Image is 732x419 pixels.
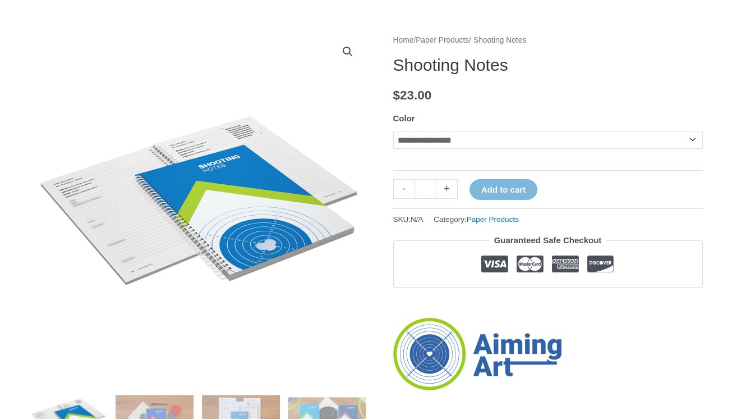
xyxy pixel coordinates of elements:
[393,296,703,309] iframe: Customer reviews powered by Trustpilot
[393,113,415,123] label: Color
[436,179,458,199] a: +
[393,212,423,226] span: SKU:
[411,215,423,224] span: N/A
[416,36,469,44] a: Paper Products
[393,88,432,102] bdi: 23.00
[393,179,415,199] a: -
[393,33,703,48] nav: Breadcrumb
[415,179,436,199] input: Product quantity
[393,36,414,44] a: Home
[338,42,358,62] a: View full-screen image gallery
[467,215,519,224] a: Paper Products
[393,318,561,390] a: Aiming Art
[469,179,537,200] button: Add to cart
[393,55,703,75] h1: Shooting Notes
[434,212,519,226] span: Category:
[393,88,400,102] span: $
[490,233,606,248] legend: Guaranteed Safe Checkout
